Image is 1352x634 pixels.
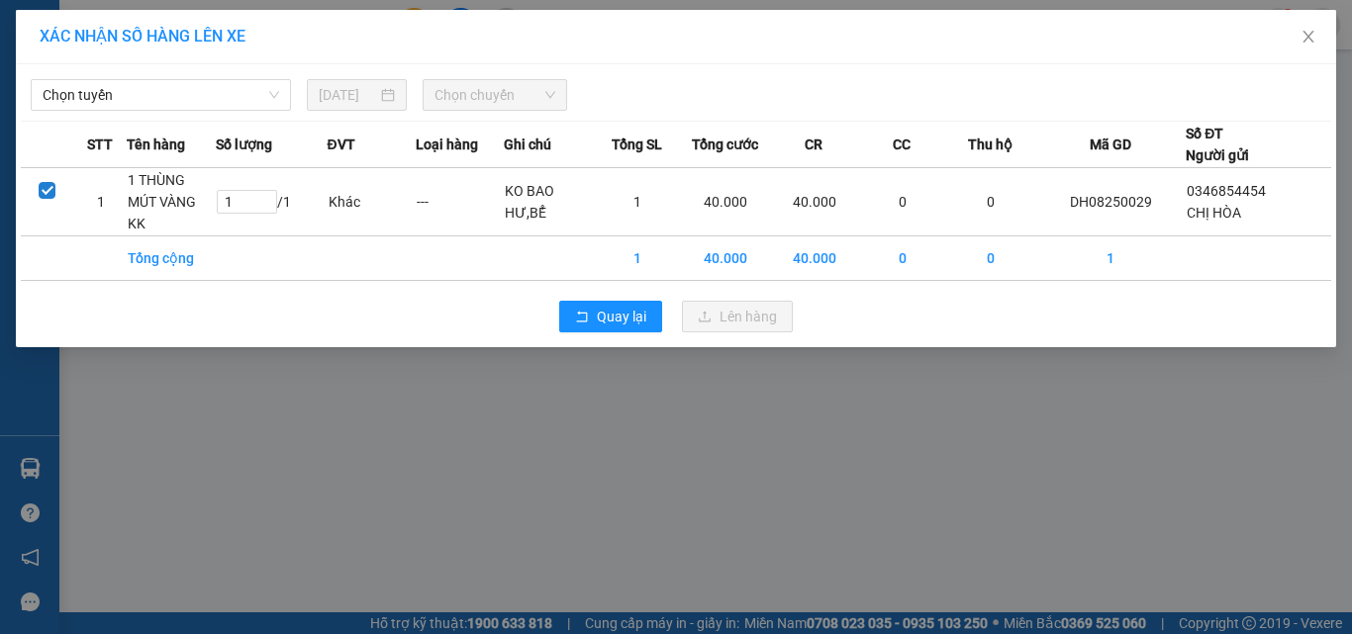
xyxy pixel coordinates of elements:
[858,236,946,281] td: 0
[416,168,504,236] td: ---
[1187,183,1266,199] span: 0346854454
[1281,10,1336,65] button: Close
[681,168,769,236] td: 40.000
[575,310,589,325] span: rollback
[40,27,245,45] span: XÁC NHẬN SỐ HÀNG LÊN XE
[1035,168,1186,236] td: DH08250029
[127,236,215,281] td: Tổng cộng
[593,236,681,281] td: 1
[682,301,793,332] button: uploadLên hàng
[1186,123,1249,166] div: Số ĐT Người gửi
[328,134,355,155] span: ĐVT
[504,168,592,236] td: KO BAO HƯ,BỂ
[435,80,556,110] span: Chọn chuyến
[1035,236,1186,281] td: 1
[127,134,185,155] span: Tên hàng
[66,11,230,30] strong: BIÊN NHẬN GỬI HÀNG
[593,168,681,236] td: 1
[8,107,176,126] span: 0336289454 -
[681,236,769,281] td: 40.000
[328,168,416,236] td: Khác
[74,168,128,236] td: 1
[612,134,662,155] span: Tổng SL
[559,301,662,332] button: rollbackQuay lại
[51,129,159,147] span: KO BAO HƯ,BỂ
[692,134,758,155] span: Tổng cước
[947,236,1035,281] td: 0
[770,236,858,281] td: 40.000
[805,134,822,155] span: CR
[947,168,1035,236] td: 0
[416,134,478,155] span: Loại hàng
[8,66,199,104] span: VP [PERSON_NAME] ([GEOGRAPHIC_DATA])
[193,39,255,57] span: CHỊ HÒA
[319,84,376,106] input: 12/08/2025
[8,129,159,147] span: GIAO:
[87,134,113,155] span: STT
[893,134,911,155] span: CC
[127,168,215,236] td: 1 THÙNG MÚT VÀNG KK
[43,80,279,110] span: Chọn tuyến
[1301,29,1316,45] span: close
[8,66,289,104] p: NHẬN:
[770,168,858,236] td: 40.000
[216,134,272,155] span: Số lượng
[216,168,328,236] td: / 1
[41,39,255,57] span: VP [PERSON_NAME] -
[968,134,1013,155] span: Thu hộ
[8,39,289,57] p: GỬI:
[106,107,176,126] span: TRƯỜNG
[1090,134,1131,155] span: Mã GD
[858,168,946,236] td: 0
[597,306,646,327] span: Quay lại
[504,134,551,155] span: Ghi chú
[1187,205,1241,221] span: CHỊ HÒA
